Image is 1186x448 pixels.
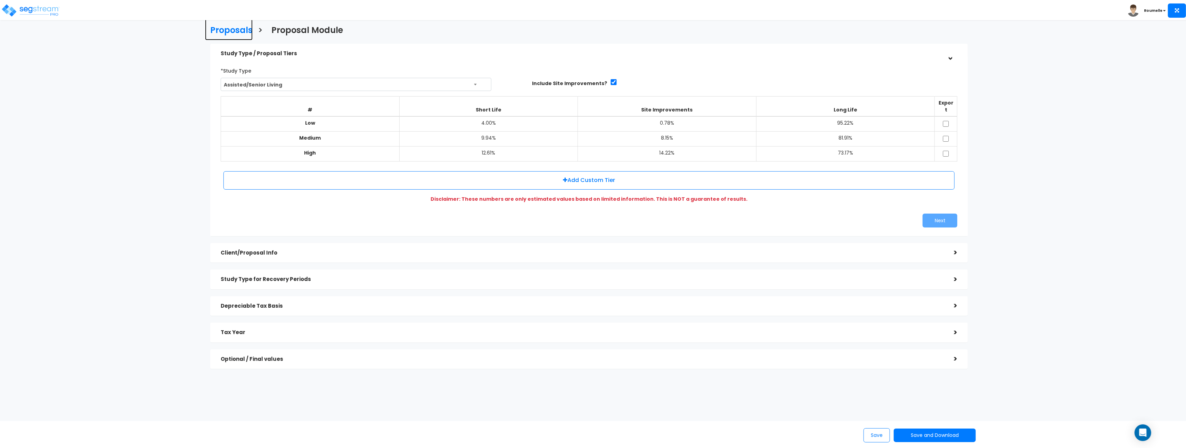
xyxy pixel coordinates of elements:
[221,97,400,117] th: #
[923,214,957,227] button: Next
[943,354,957,364] div: >
[399,97,578,117] th: Short Life
[266,19,343,40] a: Proposal Module
[223,171,955,190] button: Add Custom Tier
[1127,5,1139,17] img: avatar.png
[756,97,935,117] th: Long Life
[943,327,957,338] div: >
[578,97,756,117] th: Site Improvements
[305,119,315,126] b: Low
[894,429,976,442] button: Save and Download
[943,300,957,311] div: >
[258,26,263,36] h3: >
[1144,8,1162,13] b: Roumelle
[578,132,756,147] td: 8.15%
[399,132,578,147] td: 9.94%
[271,26,343,36] h3: Proposal Module
[935,97,957,117] th: Export
[304,149,316,156] b: High
[756,116,935,132] td: 95.22%
[864,428,890,442] button: Save
[221,303,943,309] h5: Depreciable Tax Basis
[221,78,491,91] span: Assisted/Senior Living
[399,116,578,132] td: 4.00%
[1135,424,1151,441] div: Open Intercom Messenger
[756,132,935,147] td: 81.91%
[221,276,943,282] h5: Study Type for Recovery Periods
[221,65,251,74] label: *Study Type
[221,330,943,335] h5: Tax Year
[399,147,578,161] td: 12.61%
[943,247,957,258] div: >
[945,47,956,60] div: >
[532,80,607,87] label: Include Site Improvements?
[299,134,321,141] b: Medium
[431,196,748,202] b: Disclaimer: These numbers are only estimated values based on limited information. This is NOT a g...
[756,147,935,161] td: 73.17%
[943,274,957,285] div: >
[1,3,60,17] img: logo_pro_r.png
[578,116,756,132] td: 0.78%
[578,147,756,161] td: 14.22%
[221,250,943,256] h5: Client/Proposal Info
[221,356,943,362] h5: Optional / Final values
[205,19,253,40] a: Proposals
[210,26,253,36] h3: Proposals
[221,51,943,57] h5: Study Type / Proposal Tiers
